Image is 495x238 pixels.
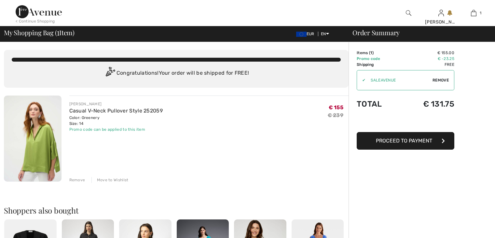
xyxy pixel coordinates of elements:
img: search the website [406,9,411,17]
div: Order Summary [345,29,491,36]
span: My Shopping Bag ( Item) [4,29,75,36]
img: Casual V-Neck Pullover Style 252059 [4,96,62,182]
span: € 155 [329,104,344,111]
iframe: PayPal [357,115,454,130]
td: € -23.25 [400,56,454,62]
div: Promo code can be applied to this item [69,126,163,132]
input: Promo code [365,70,433,90]
button: Proceed to Payment [357,132,454,150]
span: 1 [57,28,59,36]
div: < Continue Shopping [16,18,55,24]
td: Items ( ) [357,50,400,56]
div: [PERSON_NAME] [69,101,163,107]
td: Shipping [357,62,400,67]
div: ✔ [357,77,365,83]
a: Sign In [438,10,444,16]
div: Move to Wishlist [91,177,129,183]
s: € 239 [328,112,344,118]
td: € 131.75 [400,93,454,115]
span: 1 [370,51,372,55]
span: Remove [433,77,449,83]
span: 1 [480,10,481,16]
div: Congratulations! Your order will be shipped for FREE! [12,67,341,80]
div: [PERSON_NAME] [425,19,457,25]
td: Total [357,93,400,115]
td: € 155.00 [400,50,454,56]
td: Free [400,62,454,67]
img: Congratulation2.svg [103,67,117,80]
span: EUR [296,32,317,36]
span: Proceed to Payment [376,138,432,144]
h2: Shoppers also bought [4,206,349,214]
img: Euro [296,32,307,37]
span: EN [321,32,329,36]
a: Casual V-Neck Pullover Style 252059 [69,108,163,114]
td: Promo code [357,56,400,62]
div: Color: Greenery Size: 14 [69,115,163,126]
img: My Bag [471,9,476,17]
div: Remove [69,177,85,183]
img: 1ère Avenue [16,5,62,18]
a: 1 [458,9,489,17]
img: My Info [438,9,444,17]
